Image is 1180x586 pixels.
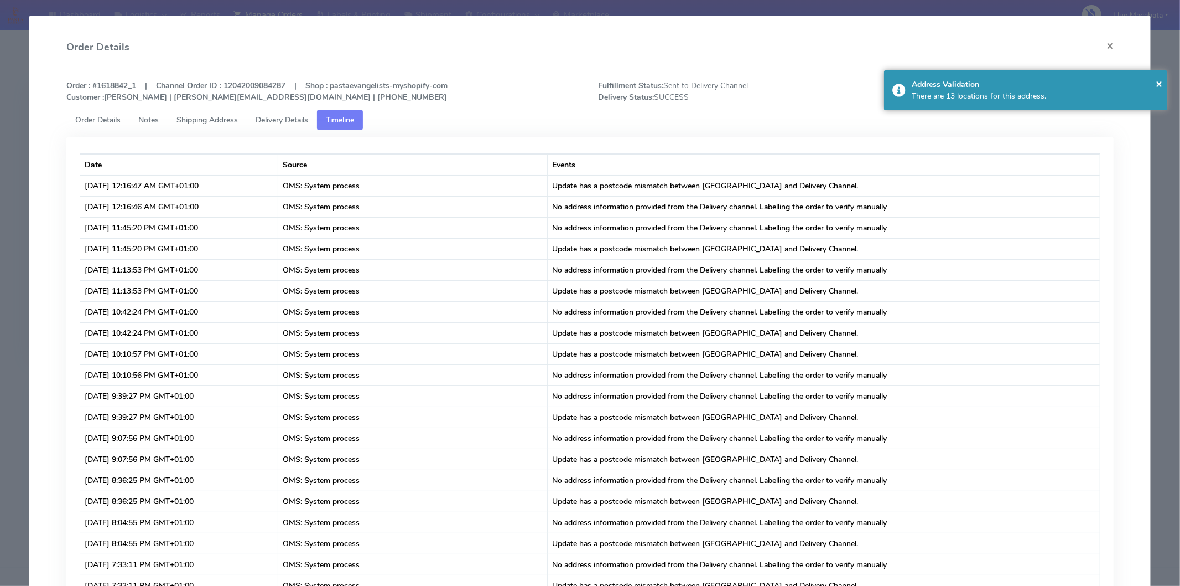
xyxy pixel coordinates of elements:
span: Sent to Delivery Channel SUCCESS [590,80,856,103]
td: OMS: System process [278,491,548,512]
td: OMS: System process [278,470,548,491]
td: OMS: System process [278,343,548,364]
td: [DATE] 10:10:57 PM GMT+01:00 [80,343,278,364]
div: There are 13 locations for this address. [912,90,1159,102]
td: Update has a postcode mismatch between [GEOGRAPHIC_DATA] and Delivery Channel. [548,449,1100,470]
td: [DATE] 9:39:27 PM GMT+01:00 [80,385,278,407]
td: OMS: System process [278,385,548,407]
strong: Order : #1618842_1 | Channel Order ID : 12042009084287 | Shop : pastaevangelists-myshopify-com [P... [66,80,448,102]
td: [DATE] 9:07:56 PM GMT+01:00 [80,428,278,449]
td: [DATE] 11:45:20 PM GMT+01:00 [80,217,278,238]
td: OMS: System process [278,217,548,238]
ul: Tabs [66,110,1114,130]
td: OMS: System process [278,554,548,575]
td: [DATE] 12:16:47 AM GMT+01:00 [80,175,278,196]
td: [DATE] 7:33:11 PM GMT+01:00 [80,554,278,575]
span: Order Details [75,115,121,125]
td: [DATE] 8:36:25 PM GMT+01:00 [80,470,278,491]
td: [DATE] 10:42:24 PM GMT+01:00 [80,301,278,322]
td: OMS: System process [278,196,548,217]
td: OMS: System process [278,175,548,196]
td: OMS: System process [278,428,548,449]
td: Update has a postcode mismatch between [GEOGRAPHIC_DATA] and Delivery Channel. [548,491,1100,512]
td: Update has a postcode mismatch between [GEOGRAPHIC_DATA] and Delivery Channel. [548,533,1100,554]
td: [DATE] 12:16:46 AM GMT+01:00 [80,196,278,217]
span: Shipping Address [176,115,238,125]
th: Source [278,154,548,175]
td: [DATE] 8:04:55 PM GMT+01:00 [80,533,278,554]
span: × [1156,76,1162,91]
td: Update has a postcode mismatch between [GEOGRAPHIC_DATA] and Delivery Channel. [548,280,1100,301]
td: Update has a postcode mismatch between [GEOGRAPHIC_DATA] and Delivery Channel. [548,343,1100,364]
td: OMS: System process [278,322,548,343]
th: Date [80,154,278,175]
span: Notes [138,115,159,125]
button: Close [1098,31,1122,60]
div: Address Validation [912,79,1159,90]
td: [DATE] 10:10:56 PM GMT+01:00 [80,364,278,385]
td: [DATE] 8:04:55 PM GMT+01:00 [80,512,278,533]
td: [DATE] 9:07:56 PM GMT+01:00 [80,449,278,470]
td: No address information provided from the Delivery channel. Labelling the order to verify manually [548,301,1100,322]
td: No address information provided from the Delivery channel. Labelling the order to verify manually [548,554,1100,575]
td: [DATE] 10:42:24 PM GMT+01:00 [80,322,278,343]
td: OMS: System process [278,238,548,259]
td: OMS: System process [278,364,548,385]
h4: Order Details [66,40,129,55]
td: OMS: System process [278,407,548,428]
td: No address information provided from the Delivery channel. Labelling the order to verify manually [548,259,1100,280]
td: Update has a postcode mismatch between [GEOGRAPHIC_DATA] and Delivery Channel. [548,175,1100,196]
strong: Customer : [66,92,104,102]
td: Update has a postcode mismatch between [GEOGRAPHIC_DATA] and Delivery Channel. [548,407,1100,428]
td: Update has a postcode mismatch between [GEOGRAPHIC_DATA] and Delivery Channel. [548,322,1100,343]
td: OMS: System process [278,259,548,280]
button: Close [1156,75,1162,92]
td: No address information provided from the Delivery channel. Labelling the order to verify manually [548,512,1100,533]
td: No address information provided from the Delivery channel. Labelling the order to verify manually [548,470,1100,491]
td: No address information provided from the Delivery channel. Labelling the order to verify manually [548,196,1100,217]
td: No address information provided from the Delivery channel. Labelling the order to verify manually [548,428,1100,449]
td: OMS: System process [278,533,548,554]
span: Delivery Details [256,115,308,125]
td: [DATE] 8:36:25 PM GMT+01:00 [80,491,278,512]
td: No address information provided from the Delivery channel. Labelling the order to verify manually [548,364,1100,385]
td: No address information provided from the Delivery channel. Labelling the order to verify manually [548,217,1100,238]
td: OMS: System process [278,449,548,470]
strong: Delivery Status: [598,92,654,102]
strong: Fulfillment Status: [598,80,663,91]
th: Events [548,154,1100,175]
td: [DATE] 11:13:53 PM GMT+01:00 [80,259,278,280]
span: Timeline [326,115,354,125]
td: [DATE] 9:39:27 PM GMT+01:00 [80,407,278,428]
td: [DATE] 11:13:53 PM GMT+01:00 [80,280,278,301]
td: OMS: System process [278,512,548,533]
td: [DATE] 11:45:20 PM GMT+01:00 [80,238,278,259]
td: OMS: System process [278,280,548,301]
td: Update has a postcode mismatch between [GEOGRAPHIC_DATA] and Delivery Channel. [548,238,1100,259]
td: No address information provided from the Delivery channel. Labelling the order to verify manually [548,385,1100,407]
td: OMS: System process [278,301,548,322]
